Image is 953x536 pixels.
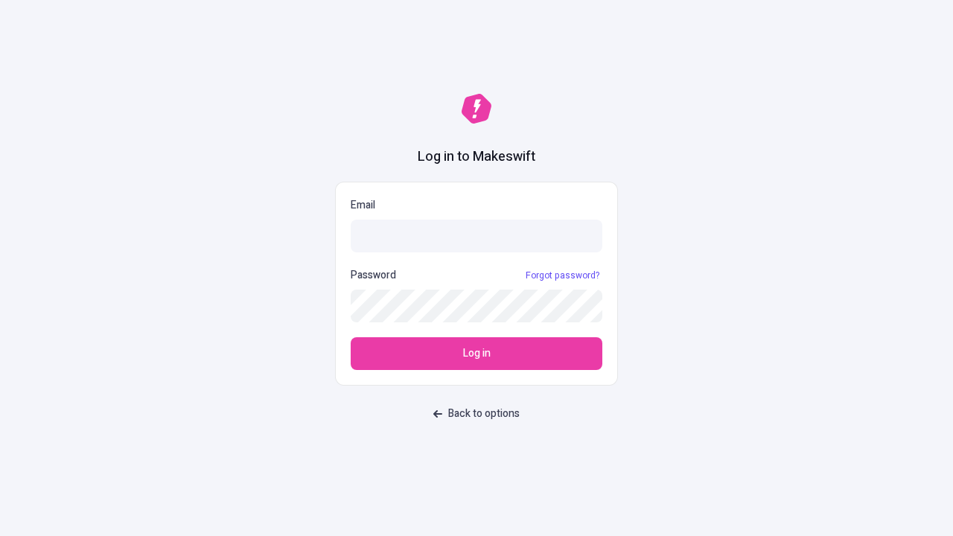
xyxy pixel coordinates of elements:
[418,147,535,167] h1: Log in to Makeswift
[448,406,520,422] span: Back to options
[351,197,602,214] p: Email
[463,345,491,362] span: Log in
[351,337,602,370] button: Log in
[351,267,396,284] p: Password
[351,220,602,252] input: Email
[424,401,529,427] button: Back to options
[523,269,602,281] a: Forgot password?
